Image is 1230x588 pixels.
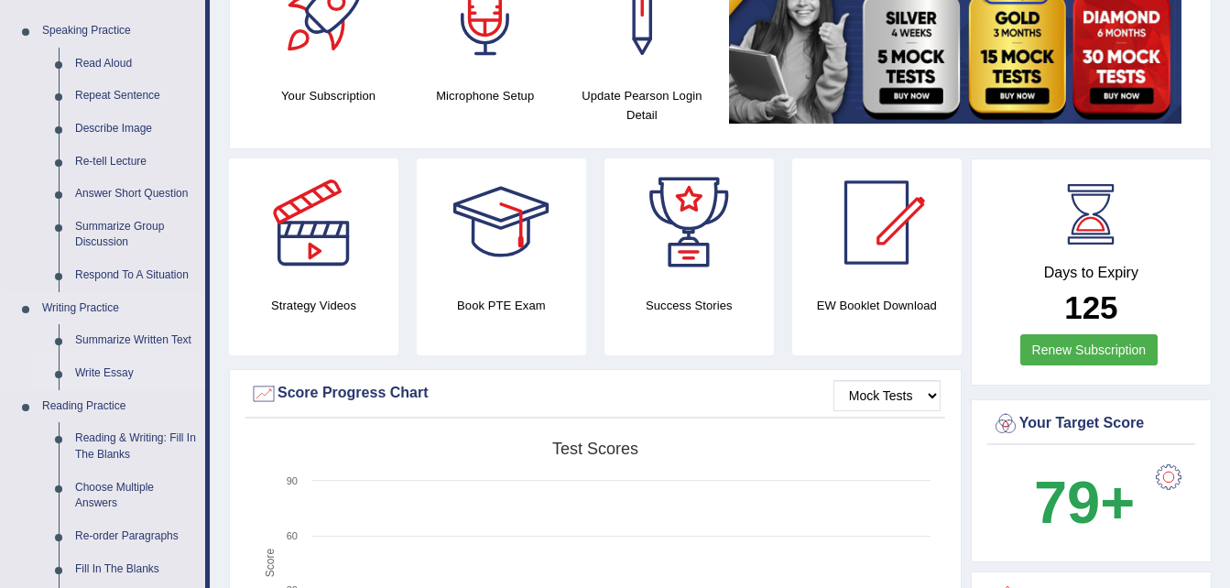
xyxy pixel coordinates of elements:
h4: Your Subscription [259,86,397,105]
a: Answer Short Question [67,178,205,211]
a: Read Aloud [67,48,205,81]
h4: EW Booklet Download [792,296,962,315]
b: 125 [1064,289,1117,325]
h4: Success Stories [604,296,774,315]
a: Writing Practice [34,292,205,325]
tspan: Score [264,549,277,578]
div: Your Target Score [992,410,1191,438]
a: Respond To A Situation [67,259,205,292]
tspan: Test scores [552,440,638,458]
a: Write Essay [67,357,205,390]
a: Reading & Writing: Fill In The Blanks [67,422,205,471]
b: 79+ [1034,469,1135,536]
a: Re-tell Lecture [67,146,205,179]
a: Fill In The Blanks [67,553,205,586]
text: 60 [287,530,298,541]
a: Summarize Group Discussion [67,211,205,259]
h4: Book PTE Exam [417,296,586,315]
text: 90 [287,475,298,486]
a: Describe Image [67,113,205,146]
h4: Days to Expiry [992,265,1191,281]
a: Reading Practice [34,390,205,423]
a: Renew Subscription [1020,334,1159,365]
div: Score Progress Chart [250,380,941,408]
h4: Microphone Setup [416,86,554,105]
a: Summarize Written Text [67,324,205,357]
a: Repeat Sentence [67,80,205,113]
h4: Update Pearson Login Detail [572,86,711,125]
a: Choose Multiple Answers [67,472,205,520]
a: Speaking Practice [34,15,205,48]
a: Re-order Paragraphs [67,520,205,553]
h4: Strategy Videos [229,296,398,315]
